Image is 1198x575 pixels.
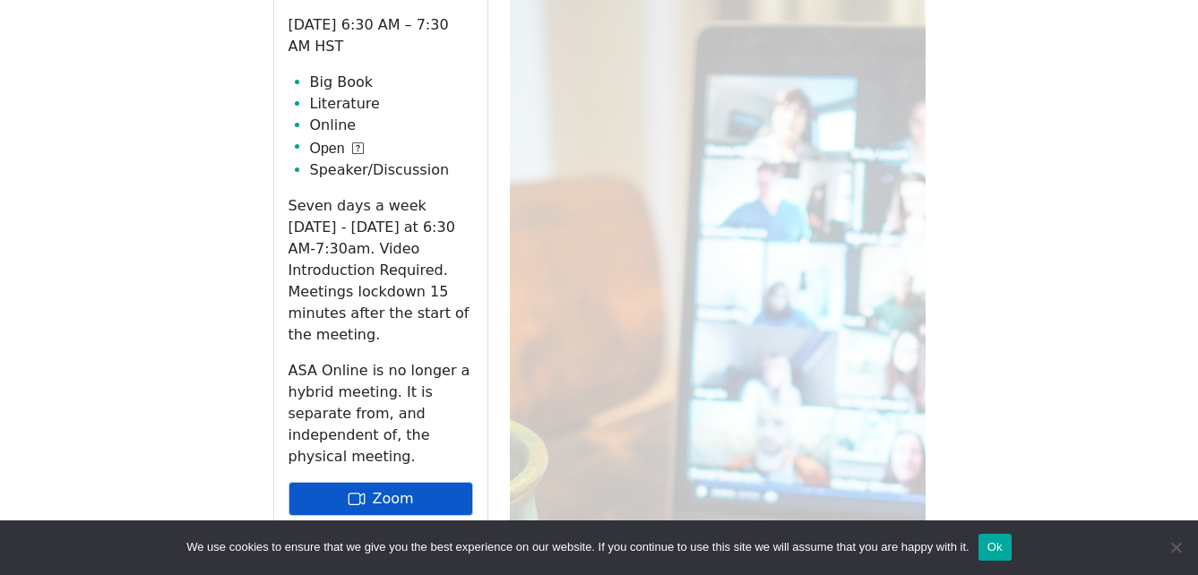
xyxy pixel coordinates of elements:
button: Open [310,138,364,159]
a: Zoom [289,482,473,516]
span: Open [310,138,345,159]
p: ASA Online is no longer a hybrid meeting. It is separate from, and independent of, the physical m... [289,360,473,468]
span: We use cookies to ensure that we give you the best experience on our website. If you continue to ... [186,538,969,556]
span: No [1167,538,1185,556]
li: Big Book [310,72,473,93]
button: Ok [978,534,1012,561]
p: [DATE] 6:30 AM – 7:30 AM HST [289,14,473,57]
li: Online [310,115,473,136]
p: Seven days a week [DATE] - [DATE] at 6:30 AM-7:30am. Video Introduction Required. Meetings lockdo... [289,195,473,346]
li: Speaker/Discussion [310,159,473,181]
li: Literature [310,93,473,115]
